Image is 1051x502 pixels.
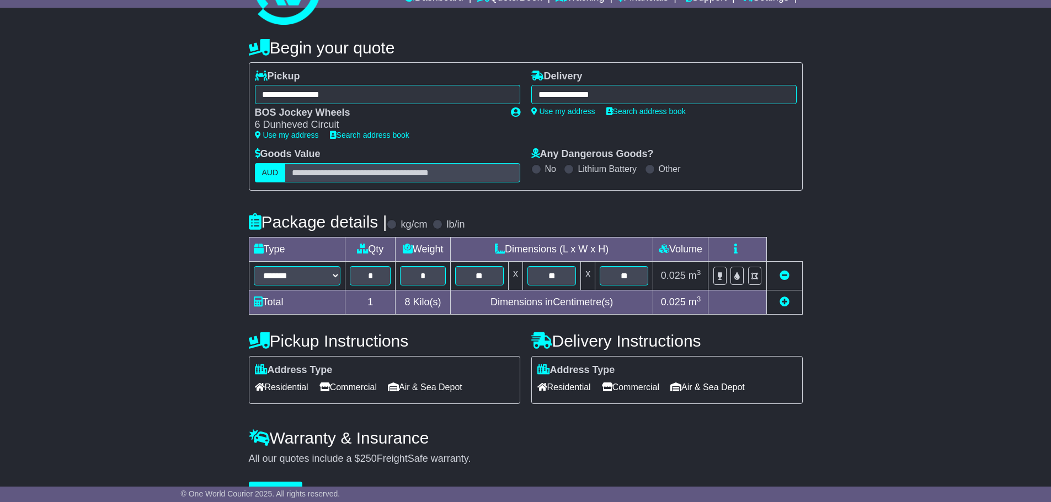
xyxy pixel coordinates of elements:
[661,270,686,281] span: 0.025
[578,164,637,174] label: Lithium Battery
[388,379,462,396] span: Air & Sea Depot
[345,290,396,314] td: 1
[255,163,286,182] label: AUD
[697,295,701,303] sup: 3
[181,489,340,498] span: © One World Courier 2025. All rights reserved.
[249,332,520,350] h4: Pickup Instructions
[249,39,803,57] h4: Begin your quote
[396,290,450,314] td: Kilo(s)
[689,270,701,281] span: m
[581,261,595,290] td: x
[255,131,319,139] a: Use my address
[255,364,333,376] label: Address Type
[689,296,701,307] span: m
[255,107,500,119] div: BOS Jockey Wheels
[446,219,465,231] label: lb/in
[405,296,410,307] span: 8
[537,379,591,396] span: Residential
[249,429,803,447] h4: Warranty & Insurance
[606,107,686,116] a: Search address book
[537,364,615,376] label: Address Type
[780,270,789,281] a: Remove this item
[255,71,300,83] label: Pickup
[319,379,377,396] span: Commercial
[249,453,803,465] div: All our quotes include a $ FreightSafe warranty.
[401,219,427,231] label: kg/cm
[249,482,303,501] button: Get Quotes
[255,379,308,396] span: Residential
[653,237,708,261] td: Volume
[780,296,789,307] a: Add new item
[249,237,345,261] td: Type
[531,107,595,116] a: Use my address
[396,237,450,261] td: Weight
[330,131,409,139] a: Search address book
[670,379,745,396] span: Air & Sea Depot
[531,71,583,83] label: Delivery
[450,237,653,261] td: Dimensions (L x W x H)
[602,379,659,396] span: Commercial
[249,290,345,314] td: Total
[509,261,523,290] td: x
[345,237,396,261] td: Qty
[661,296,686,307] span: 0.025
[545,164,556,174] label: No
[255,148,321,160] label: Goods Value
[531,332,803,350] h4: Delivery Instructions
[255,119,500,131] div: 6 Dunheved Circuit
[360,453,377,464] span: 250
[450,290,653,314] td: Dimensions in Centimetre(s)
[697,268,701,277] sup: 3
[531,148,654,160] label: Any Dangerous Goods?
[249,213,387,231] h4: Package details |
[659,164,681,174] label: Other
